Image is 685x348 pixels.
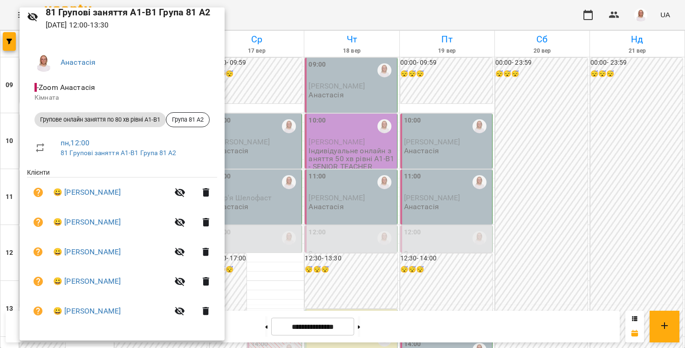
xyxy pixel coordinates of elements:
[34,83,97,92] span: - Zoom Анастасія
[53,217,121,228] a: 😀 [PERSON_NAME]
[53,246,121,258] a: 😀 [PERSON_NAME]
[53,276,121,287] a: 😀 [PERSON_NAME]
[27,300,49,322] button: Візит ще не сплачено. Додати оплату?
[34,93,210,102] p: Кімната
[61,138,89,147] a: пн , 12:00
[46,5,217,20] h6: 81 Групові заняття A1-B1 Група 81 A2
[27,168,217,329] ul: Клієнти
[61,149,176,157] a: 81 Групові заняття A1-B1 Група 81 A2
[34,116,166,124] span: Групове онлайн заняття по 80 хв рівні А1-В1
[27,241,49,263] button: Візит ще не сплачено. Додати оплату?
[166,112,210,127] div: Група 81 A2
[34,53,53,72] img: 7b3448e7bfbed3bd7cdba0ed84700e25.png
[61,58,96,67] a: Анастасія
[27,270,49,293] button: Візит ще не сплачено. Додати оплату?
[166,116,209,124] span: Група 81 A2
[53,306,121,317] a: 😀 [PERSON_NAME]
[46,20,217,31] p: [DATE] 12:00 - 13:30
[53,187,121,198] a: 😀 [PERSON_NAME]
[27,181,49,204] button: Візит ще не сплачено. Додати оплату?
